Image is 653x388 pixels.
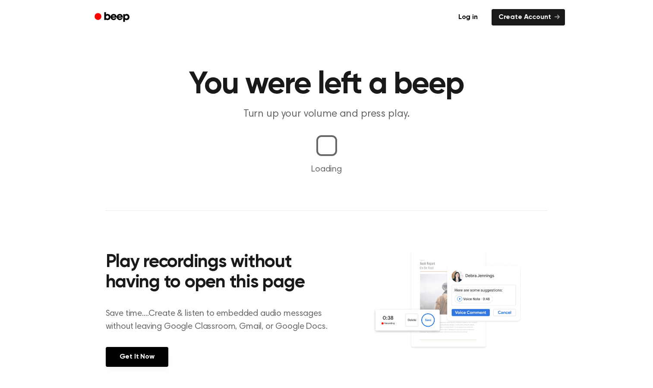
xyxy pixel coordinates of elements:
[450,7,486,27] a: Log in
[10,163,643,176] p: Loading
[161,107,492,121] p: Turn up your volume and press play.
[492,9,565,25] a: Create Account
[106,69,548,100] h1: You were left a beep
[106,307,338,333] p: Save time....Create & listen to embedded audio messages without leaving Google Classroom, Gmail, ...
[106,347,168,367] a: Get It Now
[106,252,338,293] h2: Play recordings without having to open this page
[88,9,137,26] a: Beep
[372,250,547,366] img: Voice Comments on Docs and Recording Widget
